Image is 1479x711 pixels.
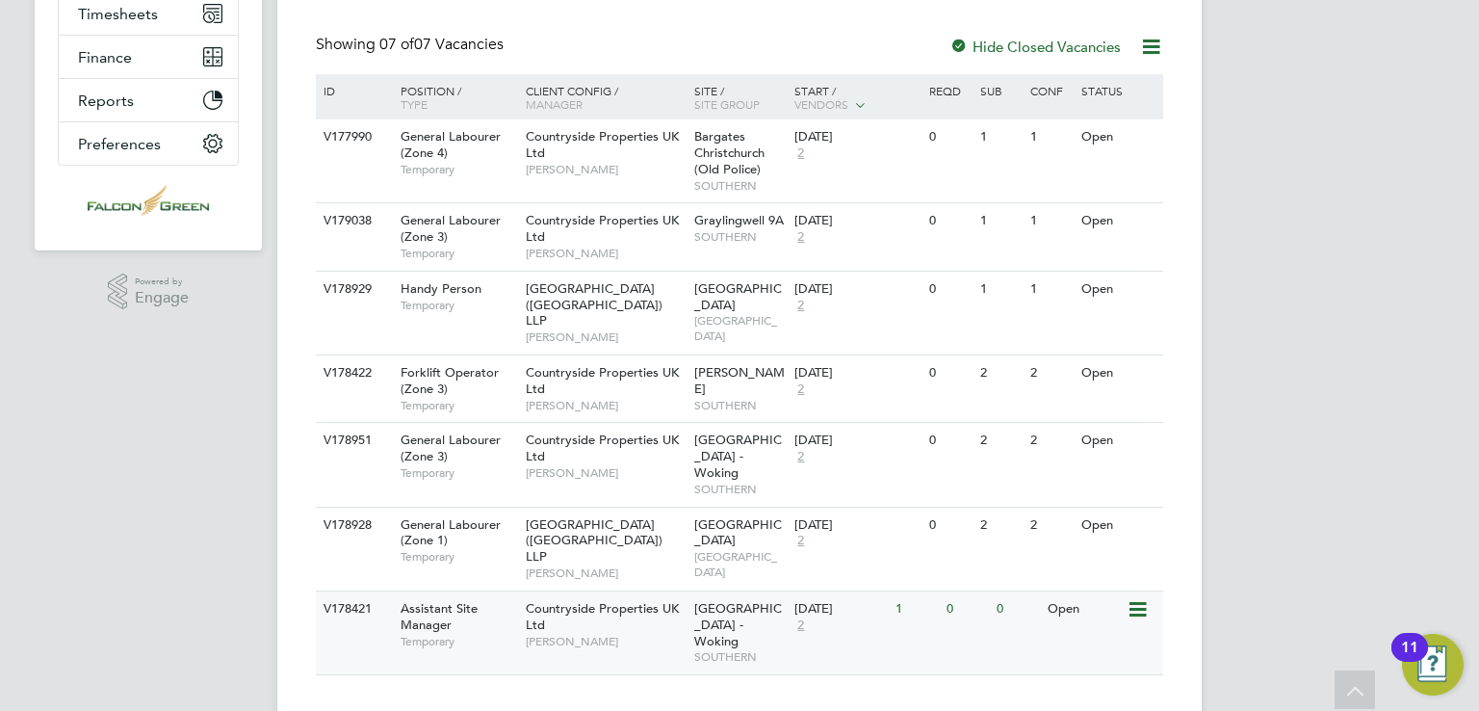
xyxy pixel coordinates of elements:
[401,128,501,161] span: General Labourer (Zone 4)
[401,298,516,313] span: Temporary
[1077,203,1160,239] div: Open
[975,508,1025,543] div: 2
[794,229,807,246] span: 2
[1025,272,1076,307] div: 1
[694,600,782,649] span: [GEOGRAPHIC_DATA] - Woking
[975,119,1025,155] div: 1
[1025,423,1076,459] div: 2
[316,35,507,55] div: Showing
[401,96,428,112] span: Type
[1402,634,1464,696] button: Open Resource Center, 11 new notifications
[58,185,239,216] a: Go to home page
[386,74,521,120] div: Position /
[526,364,679,397] span: Countryside Properties UK Ltd
[794,365,920,382] div: [DATE]
[1077,74,1160,107] div: Status
[694,178,786,194] span: SOUTHERN
[975,355,1025,391] div: 2
[526,162,685,177] span: [PERSON_NAME]
[694,96,760,112] span: Site Group
[78,5,158,23] span: Timesheets
[975,203,1025,239] div: 1
[794,601,886,618] div: [DATE]
[694,516,782,549] span: [GEOGRAPHIC_DATA]
[975,74,1025,107] div: Sub
[1025,119,1076,155] div: 1
[526,96,583,112] span: Manager
[401,634,516,649] span: Temporary
[794,298,807,314] span: 2
[794,449,807,465] span: 2
[319,203,386,239] div: V179038
[319,74,386,107] div: ID
[78,135,161,153] span: Preferences
[694,432,782,481] span: [GEOGRAPHIC_DATA] - Woking
[401,398,516,413] span: Temporary
[992,592,1042,627] div: 0
[526,516,662,566] span: [GEOGRAPHIC_DATA] ([GEOGRAPHIC_DATA]) LLP
[1025,508,1076,543] div: 2
[794,517,920,534] div: [DATE]
[891,592,941,627] div: 1
[401,212,501,245] span: General Labourer (Zone 3)
[526,566,685,581] span: [PERSON_NAME]
[1025,355,1076,391] div: 2
[526,212,679,245] span: Countryside Properties UK Ltd
[401,162,516,177] span: Temporary
[401,465,516,481] span: Temporary
[694,649,786,665] span: SOUTHERN
[694,364,785,397] span: [PERSON_NAME]
[794,129,920,145] div: [DATE]
[401,246,516,261] span: Temporary
[924,74,974,107] div: Reqd
[78,92,134,110] span: Reports
[521,74,689,120] div: Client Config /
[949,38,1121,56] label: Hide Closed Vacancies
[794,533,807,549] span: 2
[401,600,478,633] span: Assistant Site Manager
[794,145,807,162] span: 2
[1401,647,1418,672] div: 11
[694,398,786,413] span: SOUTHERN
[1025,203,1076,239] div: 1
[694,549,786,579] span: [GEOGRAPHIC_DATA]
[975,272,1025,307] div: 1
[135,274,189,290] span: Powered by
[694,128,765,177] span: Bargates Christchurch (Old Police)
[88,185,209,216] img: falcongreen-logo-retina.png
[1077,272,1160,307] div: Open
[108,274,190,310] a: Powered byEngage
[319,119,386,155] div: V177990
[790,74,924,122] div: Start /
[1043,592,1127,627] div: Open
[794,213,920,229] div: [DATE]
[526,398,685,413] span: [PERSON_NAME]
[401,280,481,297] span: Handy Person
[401,432,501,464] span: General Labourer (Zone 3)
[794,96,848,112] span: Vendors
[401,549,516,565] span: Temporary
[526,246,685,261] span: [PERSON_NAME]
[1077,508,1160,543] div: Open
[526,600,679,633] span: Countryside Properties UK Ltd
[924,203,974,239] div: 0
[59,79,238,121] button: Reports
[794,281,920,298] div: [DATE]
[401,516,501,549] span: General Labourer (Zone 1)
[1077,423,1160,459] div: Open
[526,280,662,329] span: [GEOGRAPHIC_DATA] ([GEOGRAPHIC_DATA]) LLP
[1077,355,1160,391] div: Open
[694,212,784,228] span: Graylingwell 9A
[319,272,386,307] div: V178929
[78,48,132,66] span: Finance
[1077,119,1160,155] div: Open
[694,482,786,497] span: SOUTHERN
[135,290,189,306] span: Engage
[942,592,992,627] div: 0
[379,35,414,54] span: 07 of
[1025,74,1076,107] div: Conf
[924,119,974,155] div: 0
[319,423,386,459] div: V178951
[401,364,499,397] span: Forklift Operator (Zone 3)
[689,74,791,120] div: Site /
